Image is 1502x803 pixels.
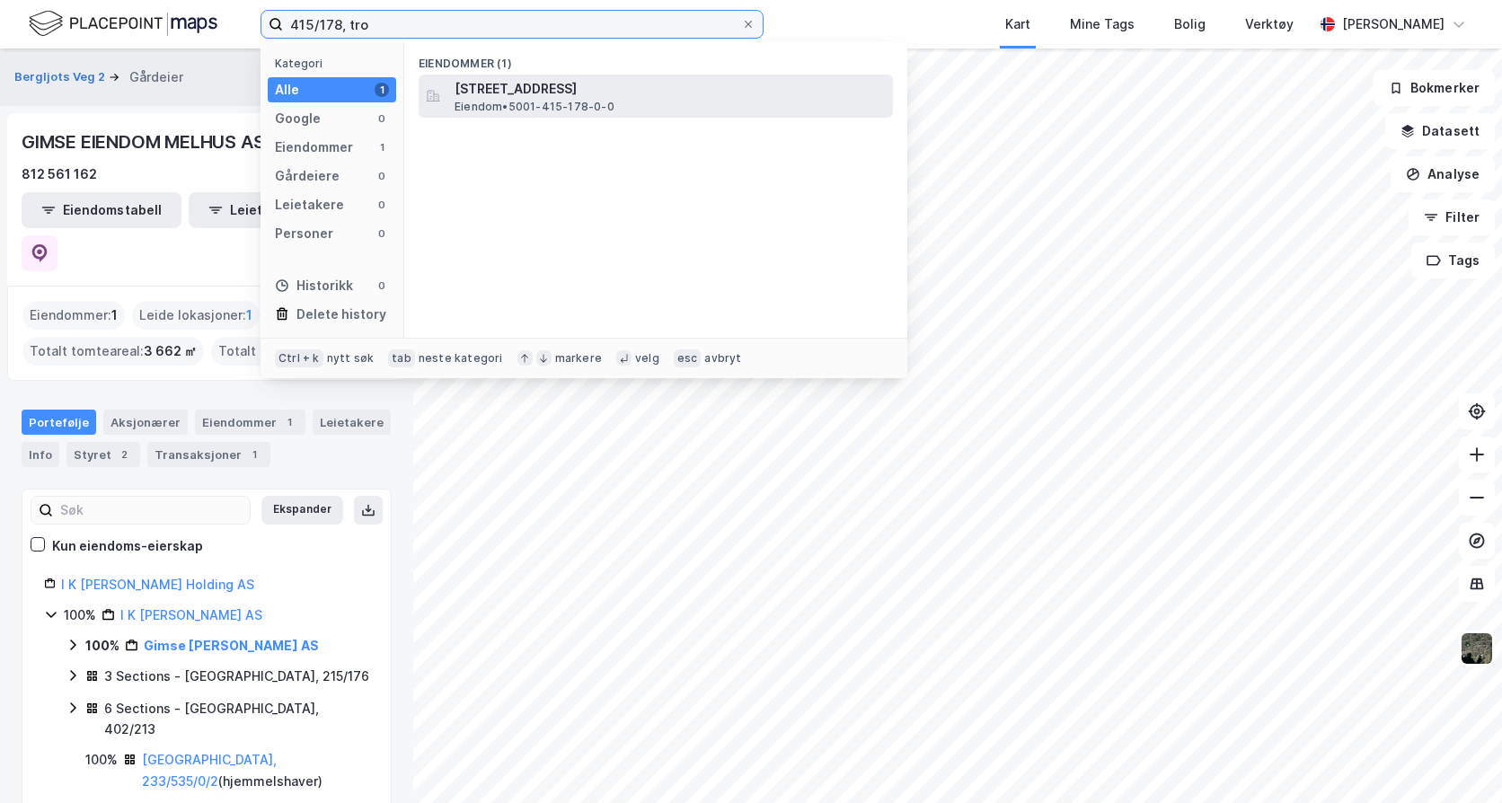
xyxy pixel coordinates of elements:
div: 0 [375,278,389,293]
a: I K [PERSON_NAME] AS [120,607,262,622]
div: Delete history [296,304,386,325]
span: 1 [111,304,118,326]
div: 2 [115,446,133,463]
button: Leietakertabell [189,192,349,228]
div: Historikk [275,275,353,296]
span: Eiendom • 5001-415-178-0-0 [455,100,614,114]
div: Alle [275,79,299,101]
span: 1 [246,304,252,326]
span: [STREET_ADDRESS] [455,78,886,100]
div: Leietakere [275,194,344,216]
div: 1 [245,446,263,463]
div: Verktøy [1245,13,1294,35]
button: Tags [1411,243,1495,278]
div: Totalt tomteareal : [22,337,204,366]
button: Filter [1409,199,1495,235]
div: Kun eiendoms-eierskap [52,535,203,557]
span: 3 662 ㎡ [144,340,197,362]
div: 100% [64,604,96,626]
div: 100% [85,749,118,771]
div: 6 Sections - [GEOGRAPHIC_DATA], 402/213 [104,698,369,741]
a: I K [PERSON_NAME] Holding AS [61,577,254,592]
div: Leide lokasjoner : [132,301,260,330]
div: Transaksjoner [147,442,270,467]
div: Kontrollprogram for chat [1412,717,1502,803]
div: Info [22,442,59,467]
div: Personer [275,223,333,244]
div: nytt søk [327,351,375,366]
button: Bergljots Veg 2 [14,68,109,86]
div: markere [555,351,602,366]
div: Ctrl + k [275,349,323,367]
div: Totalt byggareal : [211,337,381,366]
div: 3 Sections - [GEOGRAPHIC_DATA], 215/176 [104,666,369,687]
div: Styret [66,442,140,467]
div: Mine Tags [1070,13,1135,35]
input: Søk [53,497,250,524]
div: Bolig [1174,13,1206,35]
button: Datasett [1385,113,1495,149]
div: Eiendommer [195,410,305,435]
div: Gårdeiere [275,165,340,187]
div: GIMSE EIENDOM MELHUS AS [22,128,268,156]
div: Gårdeier [129,66,183,88]
div: tab [388,349,415,367]
div: 1 [375,83,389,97]
div: Kategori [275,57,396,70]
img: 9k= [1460,631,1494,666]
div: esc [674,349,702,367]
div: 1 [280,413,298,431]
iframe: Chat Widget [1412,717,1502,803]
div: Eiendommer : [22,301,125,330]
button: Analyse [1391,156,1495,192]
div: 812 561 162 [22,163,97,185]
div: avbryt [704,351,741,366]
button: Eiendomstabell [22,192,181,228]
img: logo.f888ab2527a4732fd821a326f86c7f29.svg [29,8,217,40]
div: 0 [375,198,389,212]
div: 0 [375,111,389,126]
div: Google [275,108,321,129]
div: Eiendommer (1) [404,42,907,75]
a: [GEOGRAPHIC_DATA], 233/535/0/2 [142,752,277,789]
div: velg [635,351,659,366]
button: Ekspander [261,496,343,525]
div: 0 [375,226,389,241]
div: Eiendommer [275,137,353,158]
div: neste kategori [419,351,503,366]
div: 0 [375,169,389,183]
input: Søk på adresse, matrikkel, gårdeiere, leietakere eller personer [283,11,741,38]
div: 1 [375,140,389,154]
div: Portefølje [22,410,96,435]
div: Leietakere [313,410,391,435]
div: [PERSON_NAME] [1342,13,1445,35]
div: Aksjonærer [103,410,188,435]
div: 100% [85,635,119,657]
a: Gimse [PERSON_NAME] AS [144,638,319,653]
div: ( hjemmelshaver ) [142,749,369,792]
button: Bokmerker [1374,70,1495,106]
div: Kart [1005,13,1030,35]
